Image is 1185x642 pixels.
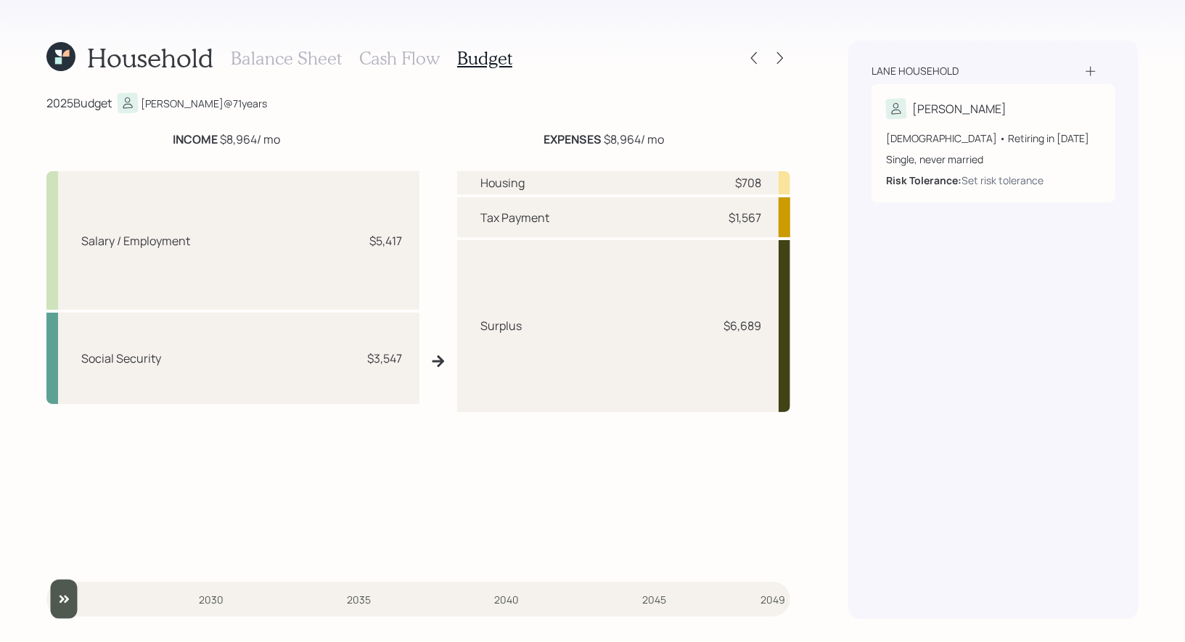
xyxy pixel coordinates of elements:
[961,173,1043,188] div: Set risk tolerance
[173,131,218,147] b: INCOME
[886,131,1101,146] div: [DEMOGRAPHIC_DATA] • Retiring in [DATE]
[87,42,213,73] h1: Household
[544,131,664,148] div: $8,964 / mo
[46,94,112,112] div: 2025 Budget
[359,48,440,69] h3: Cash Flow
[912,100,1006,118] div: [PERSON_NAME]
[544,131,602,147] b: EXPENSES
[886,152,1101,167] div: Single, never married
[480,317,522,334] div: Surplus
[173,131,280,148] div: $8,964 / mo
[369,232,402,250] div: $5,417
[735,174,761,192] div: $708
[81,350,161,367] div: Social Security
[872,64,959,78] div: Lane household
[480,174,525,192] div: Housing
[480,209,549,226] div: Tax Payment
[141,96,267,111] div: [PERSON_NAME] @ 71 years
[723,317,761,334] div: $6,689
[729,209,761,226] div: $1,567
[231,48,342,69] h3: Balance Sheet
[81,232,190,250] div: Salary / Employment
[886,173,961,187] b: Risk Tolerance:
[457,48,512,69] h3: Budget
[367,350,402,367] div: $3,547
